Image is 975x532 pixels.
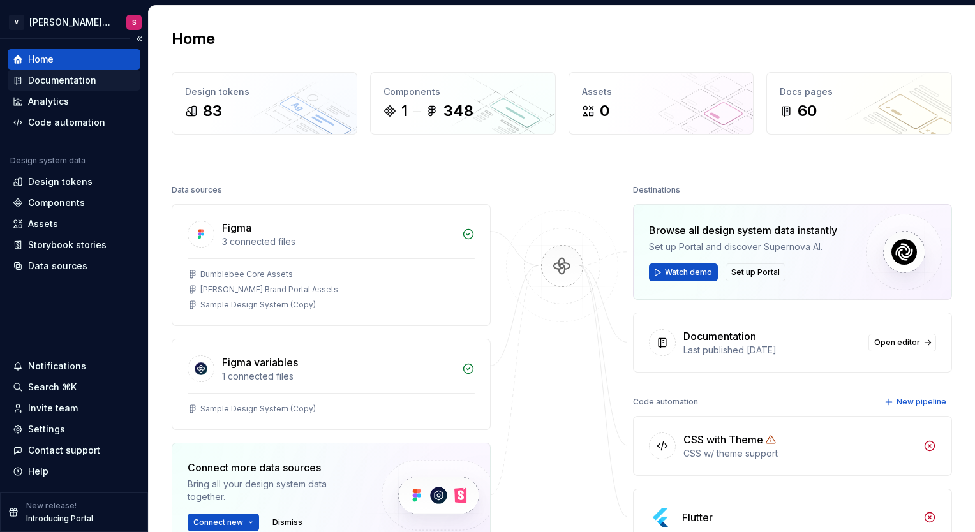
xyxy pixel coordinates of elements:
[8,172,140,192] a: Design tokens
[185,85,344,98] div: Design tokens
[28,260,87,272] div: Data sources
[868,334,936,351] a: Open editor
[600,101,609,121] div: 0
[28,95,69,108] div: Analytics
[897,397,946,407] span: New pipeline
[881,393,952,411] button: New pipeline
[193,517,243,528] span: Connect new
[172,72,357,135] a: Design tokens83
[443,101,473,121] div: 348
[8,419,140,440] a: Settings
[222,220,251,235] div: Figma
[200,269,293,279] div: Bumblebee Core Assets
[272,517,302,528] span: Dismiss
[200,284,338,295] div: [PERSON_NAME] Brand Portal Assets
[222,355,298,370] div: Figma variables
[683,432,763,447] div: CSS with Theme
[26,501,77,511] p: New release!
[8,112,140,133] a: Code automation
[188,478,360,503] div: Bring all your design system data together.
[683,447,916,460] div: CSS w/ theme support
[28,53,54,66] div: Home
[132,17,137,27] div: S
[798,101,817,121] div: 60
[222,370,454,383] div: 1 connected files
[172,181,222,199] div: Data sources
[383,85,542,98] div: Components
[633,181,680,199] div: Destinations
[8,377,140,397] button: Search ⌘K
[172,29,215,49] h2: Home
[28,444,100,457] div: Contact support
[8,214,140,234] a: Assets
[172,204,491,326] a: Figma3 connected filesBumblebee Core Assets[PERSON_NAME] Brand Portal AssetsSample Design System ...
[8,461,140,482] button: Help
[665,267,712,277] span: Watch demo
[8,49,140,70] a: Home
[200,300,316,310] div: Sample Design System (Copy)
[28,116,105,129] div: Code automation
[683,329,756,344] div: Documentation
[683,344,861,357] div: Last published [DATE]
[633,393,698,411] div: Code automation
[222,235,454,248] div: 3 connected files
[766,72,952,135] a: Docs pages60
[8,70,140,91] a: Documentation
[682,510,713,525] div: Flutter
[780,85,939,98] div: Docs pages
[8,91,140,112] a: Analytics
[649,223,837,238] div: Browse all design system data instantly
[28,239,107,251] div: Storybook stories
[28,423,65,436] div: Settings
[28,196,85,209] div: Components
[188,460,360,475] div: Connect more data sources
[731,267,780,277] span: Set up Portal
[28,360,86,373] div: Notifications
[203,101,222,121] div: 83
[28,74,96,87] div: Documentation
[8,256,140,276] a: Data sources
[401,101,408,121] div: 1
[188,514,259,531] button: Connect new
[8,235,140,255] a: Storybook stories
[200,404,316,414] div: Sample Design System (Copy)
[582,85,741,98] div: Assets
[726,263,785,281] button: Set up Portal
[10,156,86,166] div: Design system data
[26,514,93,524] p: Introducing Portal
[267,514,308,531] button: Dismiss
[8,398,140,418] a: Invite team
[29,16,111,29] div: [PERSON_NAME] Brand Portal
[8,356,140,376] button: Notifications
[569,72,754,135] a: Assets0
[649,263,718,281] button: Watch demo
[28,218,58,230] div: Assets
[28,175,93,188] div: Design tokens
[9,15,24,30] div: V
[172,339,491,430] a: Figma variables1 connected filesSample Design System (Copy)
[649,240,837,253] div: Set up Portal and discover Supernova AI.
[28,402,78,415] div: Invite team
[28,381,77,394] div: Search ⌘K
[130,30,148,48] button: Collapse sidebar
[8,193,140,213] a: Components
[370,72,556,135] a: Components1348
[8,440,140,461] button: Contact support
[28,465,48,478] div: Help
[874,337,920,348] span: Open editor
[3,8,145,36] button: V[PERSON_NAME] Brand PortalS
